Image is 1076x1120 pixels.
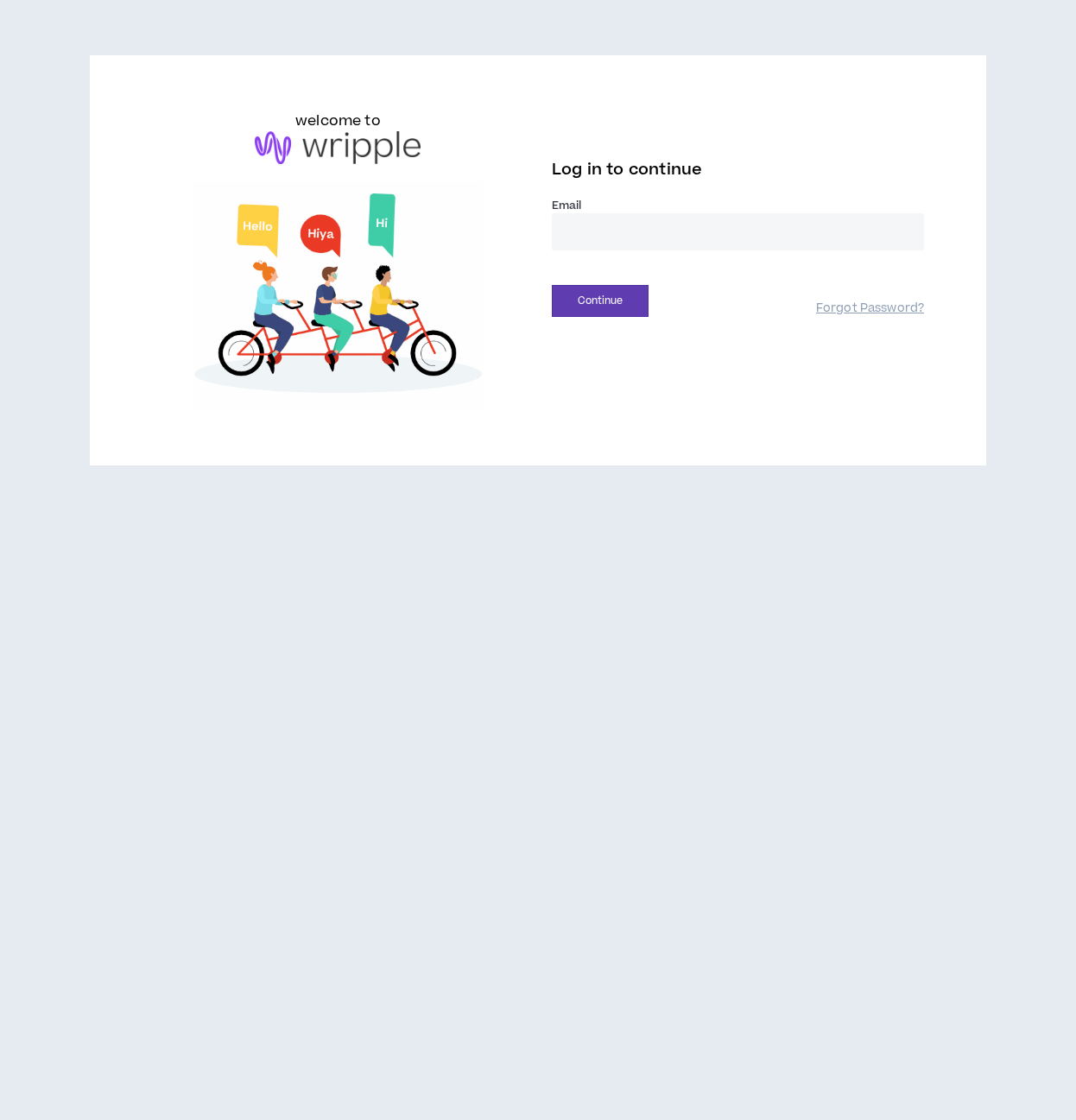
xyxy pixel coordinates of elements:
img: Welcome to Wripple [152,181,524,410]
button: Continue [552,285,649,317]
label: Email [552,198,924,213]
span: Log in to continue [552,159,702,180]
a: Forgot Password? [816,301,924,317]
img: logo-brand.png [255,131,421,164]
h6: welcome to [295,111,381,131]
